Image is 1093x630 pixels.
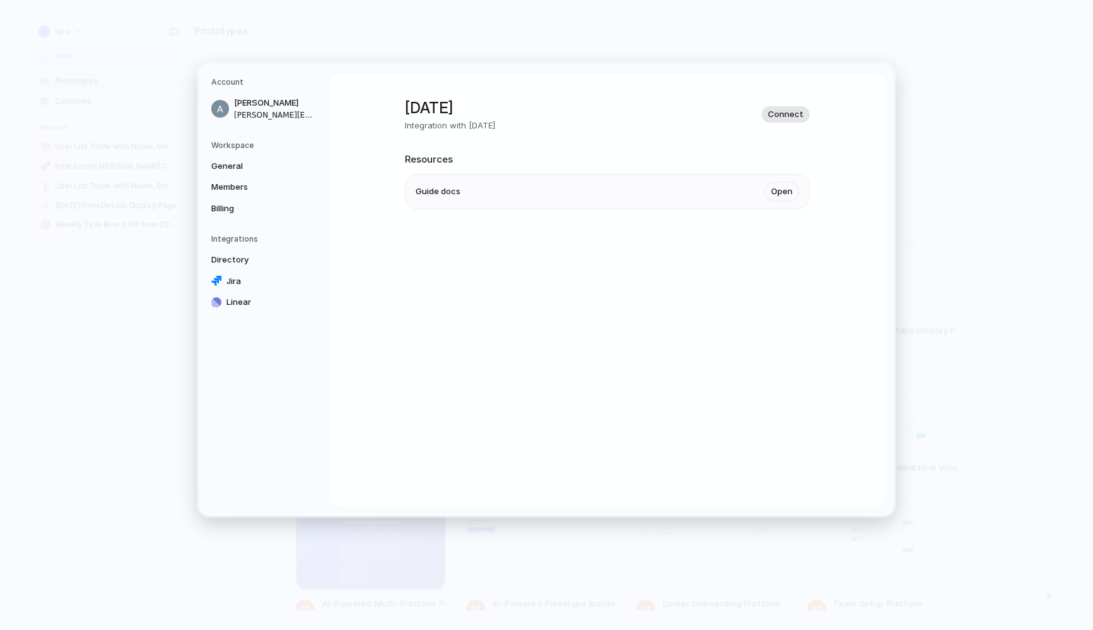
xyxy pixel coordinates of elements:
[207,250,318,270] a: Directory
[207,156,318,176] a: General
[234,97,315,109] span: [PERSON_NAME]
[207,177,318,197] a: Members
[768,108,803,121] span: Connect
[207,271,318,291] a: Jira
[226,296,307,309] span: Linear
[234,109,315,120] span: [PERSON_NAME][EMAIL_ADDRESS][DOMAIN_NAME]
[211,139,318,151] h5: Workspace
[211,159,292,172] span: General
[405,97,495,120] h1: [DATE]
[211,202,292,214] span: Billing
[416,185,460,198] span: Guide docs
[405,152,810,166] h2: Resources
[207,93,318,125] a: [PERSON_NAME][PERSON_NAME][EMAIL_ADDRESS][DOMAIN_NAME]
[405,120,495,132] p: Integration with [DATE]
[207,292,318,312] a: Linear
[765,182,799,201] a: Open
[211,254,292,266] span: Directory
[211,181,292,194] span: Members
[762,106,810,122] button: Connect
[211,233,318,245] h5: Integrations
[211,77,318,88] h5: Account
[226,275,307,287] span: Jira
[207,198,318,218] a: Billing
